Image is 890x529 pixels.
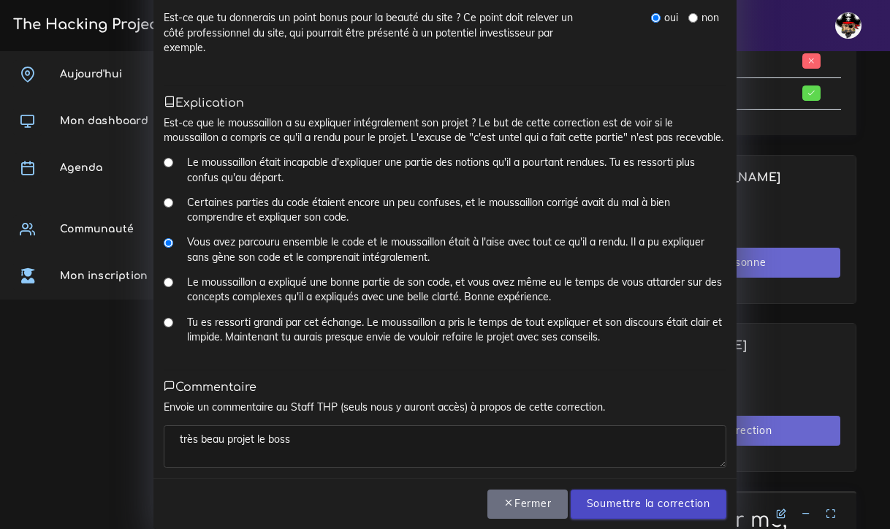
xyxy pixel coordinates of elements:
h5: Commentaire [164,381,726,395]
label: Vous avez parcouru ensemble le code et le moussaillon était à l'aise avec tout ce qu'il a rendu. ... [187,235,727,264]
label: Est-ce que tu donnerais un point bonus pour la beauté du site ? Ce point doit relever un côté pro... [164,10,580,55]
p: Est-ce que le moussaillon a su expliquer intégralement son projet ? Le but de cette correction es... [164,115,726,145]
label: Le moussaillon a expliqué une bonne partie de son code, et vous avez même eu le temps de vous att... [187,275,727,305]
label: non [701,10,719,25]
p: Envoie un commentaire au Staff THP (seuls nous y auront accès) à propos de cette correction. [164,400,726,414]
label: Tu es ressorti grandi par cet échange. Le moussaillon a pris le temps de tout expliquer et son di... [187,315,727,345]
label: oui [664,10,678,25]
label: Le moussaillon était incapable d'expliquer une partie des notions qu'il a pourtant rendues. Tu es... [187,155,727,185]
input: Soumettre la correction [571,490,726,520]
label: Certaines parties du code étaient encore un peu confuses, et le moussaillon corrigé avait du mal ... [187,195,727,225]
h5: Explication [164,96,726,110]
button: Fermer [487,490,568,520]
